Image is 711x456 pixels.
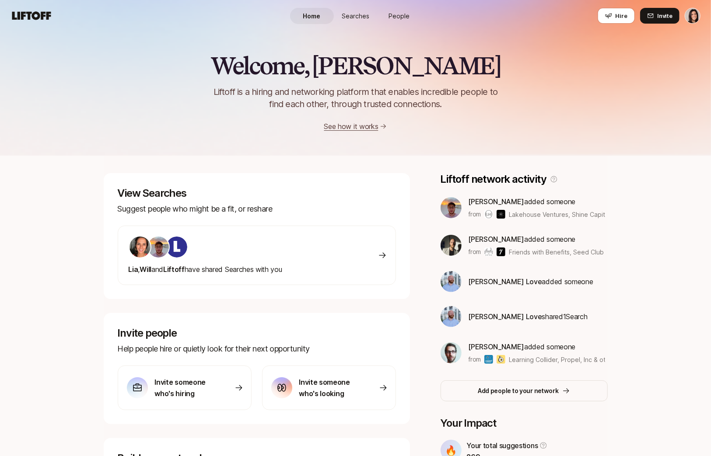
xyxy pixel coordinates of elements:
h2: Welcome, [PERSON_NAME] [210,52,501,79]
span: Will [140,265,151,274]
span: [PERSON_NAME] [469,342,525,351]
img: Learning Collider [484,355,493,364]
img: Friends with Benefits [484,247,493,256]
span: Learning Collider, Propel, Inc & others [509,356,618,363]
img: 87b9490a_cb76_40a5_9ed5_08b7491e3b68.jpg [441,342,462,363]
span: , [138,265,140,274]
span: [PERSON_NAME] [469,235,525,244]
p: Add people to your network [478,386,559,396]
span: Home [303,11,321,21]
p: from [469,354,481,365]
p: Suggest people who might be a fit, or reshare [118,203,396,215]
p: added someone [469,233,606,245]
span: Invite [658,11,672,20]
p: from [469,209,481,219]
img: ACg8ocJgLS4_X9rs-p23w7LExaokyEoWgQo9BGx67dOfttGDosg=s160-c [148,237,169,258]
img: Shine Capital [497,210,505,219]
p: shared 1 Search [469,311,588,322]
p: Help people hire or quietly look for their next opportunity [118,343,396,355]
a: Home [290,8,334,24]
img: ACg8ocJgLS4_X9rs-p23w7LExaokyEoWgQo9BGx67dOfttGDosg=s160-c [441,197,462,218]
p: added someone [469,276,593,287]
span: have shared Searches with you [129,265,282,274]
img: 318e5d3d_b654_46dc_b918_bcb3f7c51db9.jpg [441,235,462,256]
button: Invite [640,8,679,24]
p: Your Impact [441,417,608,429]
p: Your total suggestions [467,440,538,451]
span: [PERSON_NAME] [469,197,525,206]
button: Hire [598,8,635,24]
button: Eleanor Morgan [685,8,700,24]
a: See how it works [324,122,378,131]
span: Liftoff [163,265,185,274]
span: [PERSON_NAME] Love [469,277,542,286]
img: Lakehouse Ventures [484,210,493,219]
img: b72c8261_0d4d_4a50_aadc_a05c176bc497.jpg [441,306,462,327]
img: Propel, Inc [497,355,505,364]
p: Liftoff is a hiring and networking platform that enables incredible people to find each other, th... [199,86,512,110]
span: Friends with Benefits, Seed Club & others [509,248,630,256]
img: b72c8261_0d4d_4a50_aadc_a05c176bc497.jpg [441,271,462,292]
button: Add people to your network [441,380,608,401]
span: People [389,11,410,21]
p: Invite people [118,327,396,339]
p: View Searches [118,187,396,199]
p: from [469,247,481,257]
img: ACg8ocKIuO9-sklR2KvA8ZVJz4iZ_g9wtBiQREC3t8A94l4CTg=s160-c [166,237,187,258]
p: added someone [469,341,606,352]
img: Eleanor Morgan [685,8,700,23]
span: Hire [616,11,627,20]
p: Liftoff network activity [441,173,546,185]
a: People [378,8,421,24]
img: 490561b5_2133_45f3_8e39_178badb376a1.jpg [130,237,151,258]
a: Searches [334,8,378,24]
span: Searches [342,11,369,21]
img: Seed Club [497,247,505,256]
p: added someone [469,196,606,207]
span: [PERSON_NAME] Love [469,312,542,321]
span: and [151,265,163,274]
span: Lakehouse Ventures, Shine Capital & others [509,211,636,218]
p: Invite someone who's looking [299,376,361,399]
p: Invite someone who's hiring [155,376,216,399]
span: Lia [129,265,138,274]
